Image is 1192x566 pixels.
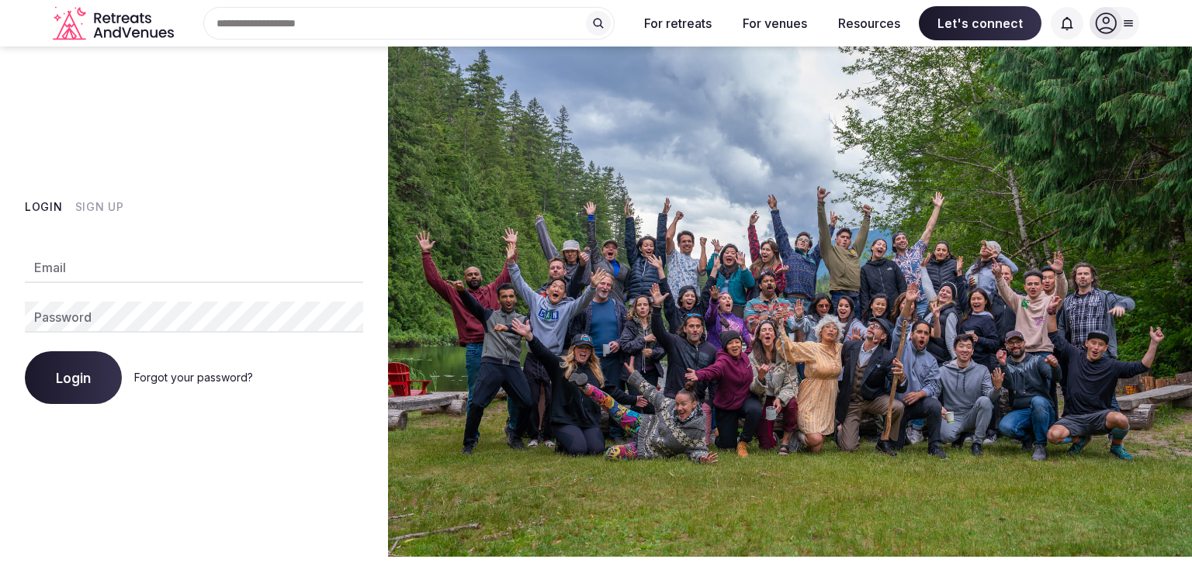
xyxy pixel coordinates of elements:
[632,6,724,40] button: For retreats
[75,199,124,215] button: Sign Up
[826,6,913,40] button: Resources
[56,370,91,385] span: Login
[388,47,1192,557] img: My Account Background
[134,371,253,384] a: Forgot your password?
[53,6,177,41] a: Visit the homepage
[25,199,63,215] button: Login
[25,351,122,404] button: Login
[919,6,1041,40] span: Let's connect
[53,6,177,41] svg: Retreats and Venues company logo
[730,6,819,40] button: For venues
